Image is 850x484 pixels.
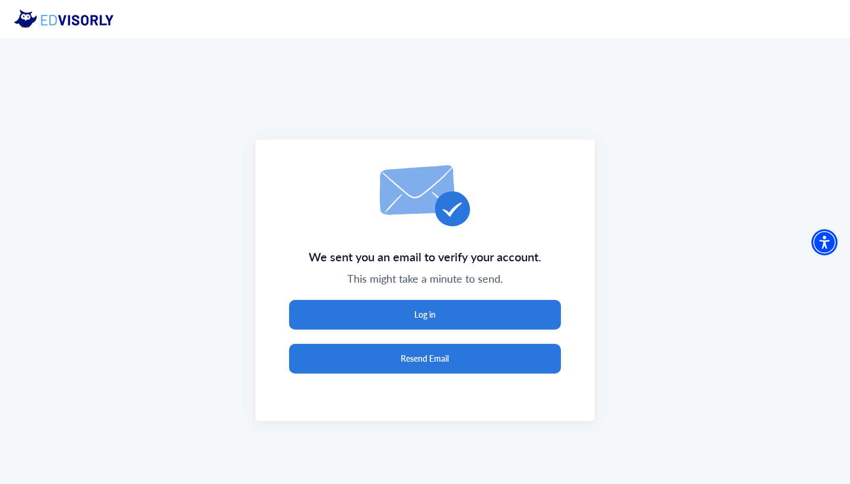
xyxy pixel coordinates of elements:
[14,10,123,29] img: eddy logo
[289,300,561,330] button: Log in
[309,246,541,267] span: We sent you an email to verify your account.
[811,229,838,255] div: Accessibility Menu
[379,164,471,227] img: email-icon
[289,344,561,374] button: Resend Email
[347,271,503,286] span: This might take a minute to send.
